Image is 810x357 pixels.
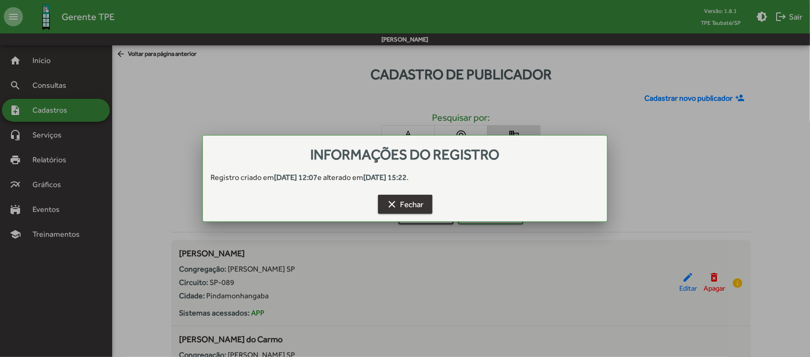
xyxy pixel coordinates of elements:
[363,173,407,182] strong: [DATE] 15:22
[387,196,424,213] span: Fechar
[387,199,398,210] mat-icon: clear
[274,173,317,182] strong: [DATE] 12:07
[378,195,432,214] button: Fechar
[311,146,500,163] span: Informações do registro
[203,172,607,183] div: Registro criado em e alterado em .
